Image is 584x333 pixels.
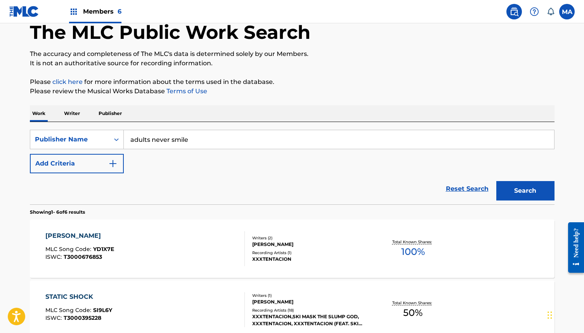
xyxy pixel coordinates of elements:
[30,77,555,87] p: Please for more information about the terms used in the database.
[52,78,83,85] a: click here
[530,7,539,16] img: help
[403,306,423,320] span: 50 %
[252,293,369,298] div: Writers ( 1 )
[9,6,39,17] img: MLC Logo
[30,21,310,44] h1: The MLC Public Work Search
[30,154,124,173] button: Add Criteria
[165,87,207,95] a: Terms of Use
[45,246,93,253] span: MLC Song Code :
[69,7,78,16] img: Top Rightsholders
[108,159,118,168] img: 9d2ae6d4665cec9f34b9.svg
[496,181,555,200] button: Search
[562,216,584,279] iframe: Resource Center
[30,49,555,59] p: The accuracy and completeness of The MLC's data is determined solely by our Members.
[64,253,102,260] span: T3000676853
[442,180,492,197] a: Reset Search
[392,239,434,245] p: Total Known Shares:
[64,314,101,321] span: T3000395228
[392,300,434,306] p: Total Known Shares:
[252,307,369,313] div: Recording Artists ( 18 )
[506,4,522,19] a: Public Search
[118,8,121,15] span: 6
[45,307,93,314] span: MLC Song Code :
[30,105,48,122] p: Work
[45,314,64,321] span: ISWC :
[30,209,85,216] p: Showing 1 - 6 of 6 results
[252,313,369,327] div: XXXTENTACION,SKI MASK THE SLUMP GOD, XXXTENTACION, XXXTENTACION (FEAT. SKI MASK THE SLUMP GOD), X...
[45,253,64,260] span: ISWC :
[83,7,121,16] span: Members
[30,87,555,96] p: Please review the Musical Works Database
[252,256,369,263] div: XXXTENTACION
[96,105,124,122] p: Publisher
[93,307,112,314] span: SI9L6Y
[252,241,369,248] div: [PERSON_NAME]
[45,292,112,302] div: STATIC SHOCK
[401,245,425,259] span: 100 %
[30,59,555,68] p: It is not an authoritative source for recording information.
[30,220,555,278] a: [PERSON_NAME]MLC Song Code:YD1X7EISWC:T3000676853Writers (2)[PERSON_NAME]Recording Artists (1)XXX...
[548,303,552,327] div: Drag
[252,235,369,241] div: Writers ( 2 )
[62,105,82,122] p: Writer
[45,231,114,241] div: [PERSON_NAME]
[547,8,555,16] div: Notifications
[35,135,105,144] div: Publisher Name
[30,130,555,204] form: Search Form
[527,4,542,19] div: Help
[252,298,369,305] div: [PERSON_NAME]
[252,250,369,256] div: Recording Artists ( 1 )
[545,296,584,333] iframe: Chat Widget
[559,4,575,19] div: User Menu
[509,7,519,16] img: search
[93,246,114,253] span: YD1X7E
